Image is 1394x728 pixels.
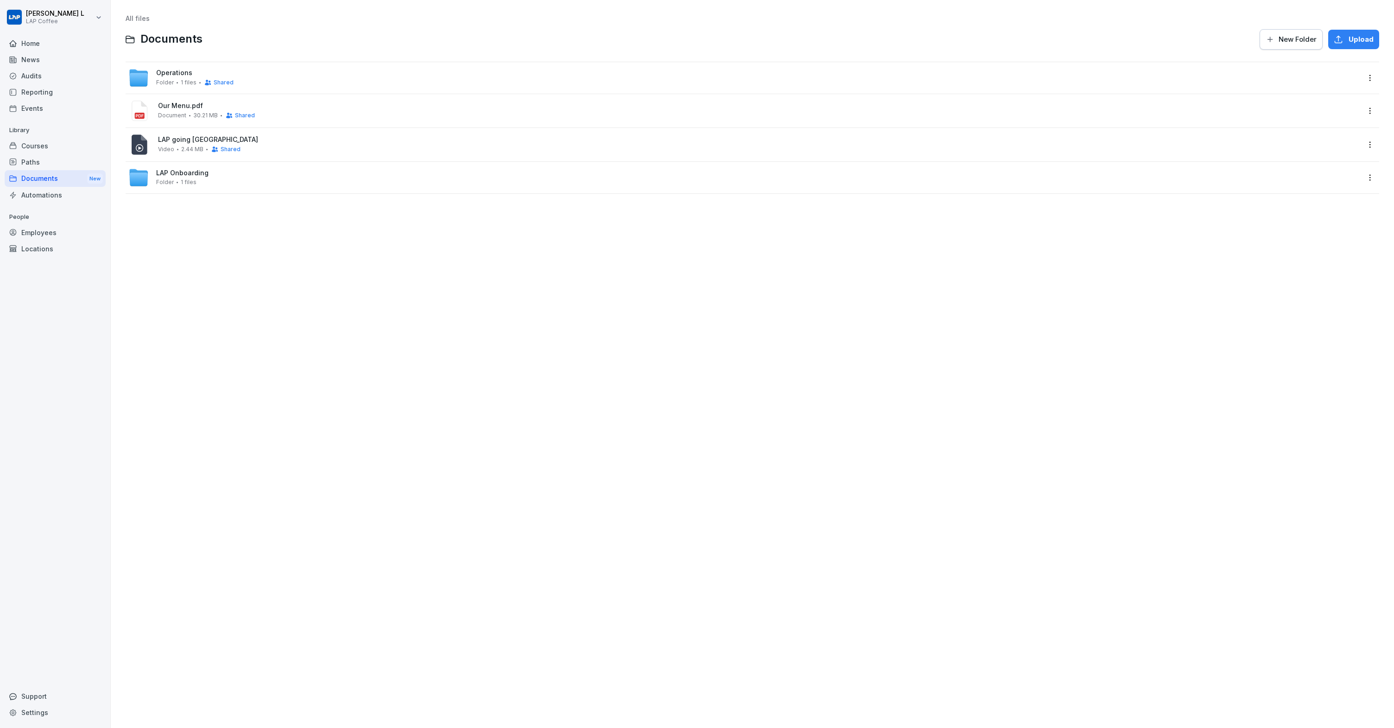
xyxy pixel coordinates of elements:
[5,170,106,187] div: Documents
[5,224,106,241] a: Employees
[5,138,106,154] a: Courses
[5,688,106,704] div: Support
[158,112,186,119] span: Document
[181,146,203,153] span: 2.44 MB
[235,112,255,119] span: Shared
[140,32,203,46] span: Documents
[126,14,150,22] a: All files
[87,173,103,184] div: New
[156,79,174,86] span: Folder
[5,100,106,116] a: Events
[5,154,106,170] a: Paths
[5,123,106,138] p: Library
[158,146,174,153] span: Video
[128,68,1360,88] a: OperationsFolder1 filesShared
[156,179,174,185] span: Folder
[221,146,241,153] span: Shared
[193,112,218,119] span: 30.21 MB
[214,79,234,86] span: Shared
[5,210,106,224] p: People
[1328,30,1379,49] button: Upload
[5,170,106,187] a: DocumentsNew
[26,18,84,25] p: LAP Coffee
[181,79,196,86] span: 1 files
[5,187,106,203] a: Automations
[1279,34,1317,45] span: New Folder
[156,169,209,177] span: LAP Onboarding
[5,68,106,84] a: Audits
[181,179,196,185] span: 1 files
[156,69,192,77] span: Operations
[158,136,1360,144] span: LAP going [GEOGRAPHIC_DATA]
[5,84,106,100] a: Reporting
[158,102,1360,110] span: Our Menu.pdf
[26,10,84,18] p: [PERSON_NAME] L
[1349,34,1374,45] span: Upload
[5,704,106,721] a: Settings
[128,167,1360,188] a: LAP OnboardingFolder1 files
[5,35,106,51] a: Home
[1260,29,1323,50] button: New Folder
[5,51,106,68] a: News
[5,241,106,257] a: Locations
